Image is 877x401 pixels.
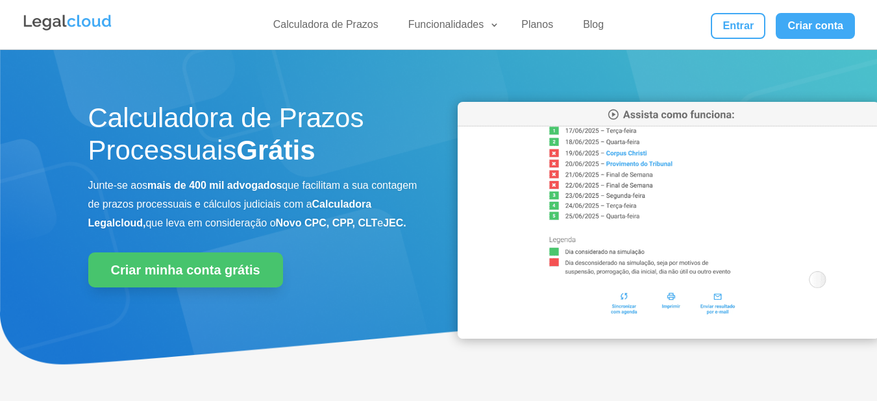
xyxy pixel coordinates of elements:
[276,217,378,228] b: Novo CPC, CPP, CLT
[88,252,283,287] a: Criar minha conta grátis
[711,13,765,39] a: Entrar
[147,180,282,191] b: mais de 400 mil advogados
[22,13,113,32] img: Legalcloud Logo
[776,13,855,39] a: Criar conta
[513,18,561,37] a: Planos
[575,18,611,37] a: Blog
[383,217,406,228] b: JEC.
[266,18,386,37] a: Calculadora de Prazos
[236,135,315,165] strong: Grátis
[88,176,419,232] p: Junte-se aos que facilitam a sua contagem de prazos processuais e cálculos judiciais com a que le...
[22,23,113,34] a: Logo da Legalcloud
[88,199,372,228] b: Calculadora Legalcloud,
[401,18,500,37] a: Funcionalidades
[88,102,419,174] h1: Calculadora de Prazos Processuais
